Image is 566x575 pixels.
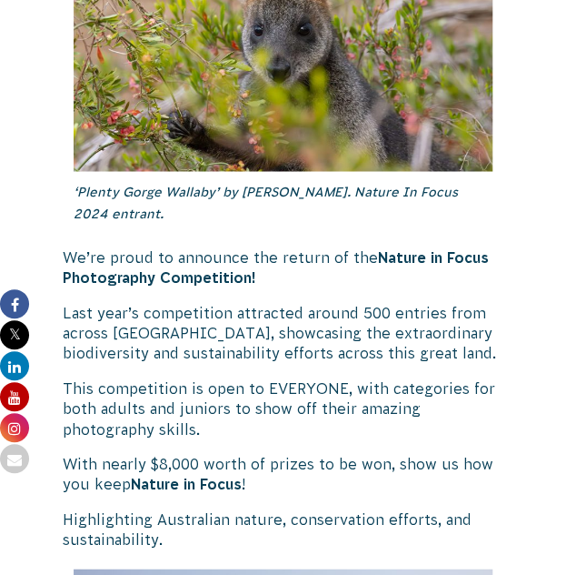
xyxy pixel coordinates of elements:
[63,453,503,494] p: With nearly $8,000 worth of prizes to be won, show us how you keep !
[63,378,503,439] p: This competition is open to EVERYONE, with categories for both adults and juniors to show off the...
[131,475,242,491] strong: Nature in Focus
[63,509,503,550] p: Highlighting Australian nature, conservation efforts, and sustainability.
[74,184,457,220] em: ‘Plenty Gorge Wallaby’ by [PERSON_NAME]. Nature In Focus 2024 entrant.
[63,247,503,287] p: We’re proud to announce the return of the
[63,302,503,363] p: Last year’s competition attracted around 500 entries from across [GEOGRAPHIC_DATA], showcasing th...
